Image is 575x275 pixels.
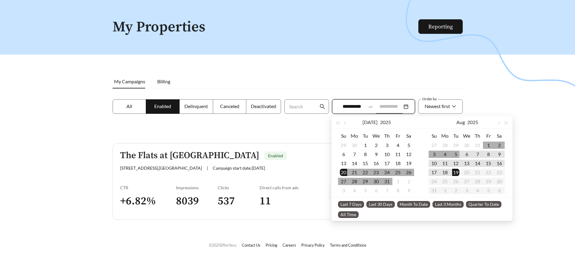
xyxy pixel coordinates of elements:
[463,160,470,167] div: 13
[392,159,403,168] td: 2025-07-18
[126,103,132,109] span: All
[472,141,483,150] td: 2025-07-31
[184,103,208,109] span: Delinquent
[320,104,325,109] span: search
[452,160,459,167] div: 12
[441,169,449,176] div: 18
[403,186,414,195] td: 2025-08-09
[392,186,403,195] td: 2025-08-08
[450,150,461,159] td: 2025-08-05
[452,151,459,158] div: 5
[439,141,450,150] td: 2025-07-28
[362,151,369,158] div: 8
[360,150,371,159] td: 2025-07-08
[351,178,358,185] div: 28
[372,178,380,185] div: 30
[366,201,395,208] span: Last 30 Days
[383,151,391,158] div: 10
[461,150,472,159] td: 2025-08-06
[405,160,412,167] div: 19
[485,151,492,158] div: 8
[340,142,347,149] div: 29
[372,142,380,149] div: 2
[405,151,412,158] div: 12
[218,194,260,208] h3: 537
[392,131,403,141] th: Fr
[474,151,481,158] div: 7
[430,169,438,176] div: 17
[439,131,450,141] th: Mo
[450,168,461,177] td: 2025-08-19
[439,159,450,168] td: 2025-08-11
[452,142,459,149] div: 29
[397,201,430,208] span: Month To Date
[120,151,259,161] h5: The Flats at [GEOGRAPHIC_DATA]
[371,150,382,159] td: 2025-07-09
[368,104,373,109] span: to
[496,160,503,167] div: 16
[349,159,360,168] td: 2025-07-14
[474,160,481,167] div: 14
[218,185,260,190] div: Clicks
[349,150,360,159] td: 2025-07-07
[450,131,461,141] th: Tu
[461,159,472,168] td: 2025-08-13
[338,186,349,195] td: 2025-08-03
[452,169,459,176] div: 19
[340,151,347,158] div: 6
[363,116,378,128] button: [DATE]
[430,151,438,158] div: 3
[251,103,276,109] span: Deactivated
[472,150,483,159] td: 2025-08-07
[430,160,438,167] div: 10
[466,201,501,208] span: Quarter To Date
[176,185,218,190] div: Impressions
[260,194,329,208] h3: 11
[483,131,494,141] th: Fr
[433,201,464,208] span: Last 3 Months
[371,168,382,177] td: 2025-07-23
[360,186,371,195] td: 2025-08-05
[338,211,359,218] span: All Time
[383,160,391,167] div: 17
[362,160,369,167] div: 15
[494,131,505,141] th: Sa
[430,142,438,149] div: 27
[268,153,283,158] span: Enabled
[371,186,382,195] td: 2025-08-06
[371,131,382,141] th: We
[485,160,492,167] div: 15
[338,131,349,141] th: Su
[120,185,176,190] div: CTR
[176,194,218,208] h3: 8039
[405,178,412,185] div: 2
[157,78,170,84] span: Billing
[418,19,463,34] button: Reporting
[360,177,371,186] td: 2025-07-29
[349,186,360,195] td: 2025-08-04
[383,142,391,149] div: 3
[340,178,347,185] div: 27
[371,141,382,150] td: 2025-07-02
[349,177,360,186] td: 2025-07-28
[392,168,403,177] td: 2025-07-25
[394,187,401,194] div: 8
[383,178,391,185] div: 31
[483,141,494,150] td: 2025-08-01
[329,185,330,200] img: line
[483,159,494,168] td: 2025-08-15
[362,169,369,176] div: 22
[351,151,358,158] div: 7
[472,131,483,141] th: Th
[429,131,439,141] th: Su
[425,103,450,109] span: Newest first
[338,201,364,208] span: Last 7 Days
[360,159,371,168] td: 2025-07-15
[450,141,461,150] td: 2025-07-29
[483,150,494,159] td: 2025-08-08
[360,141,371,150] td: 2025-07-01
[120,165,202,171] span: [STREET_ADDRESS] , [GEOGRAPHIC_DATA]
[392,150,403,159] td: 2025-07-11
[362,178,369,185] div: 29
[467,116,478,128] button: 2025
